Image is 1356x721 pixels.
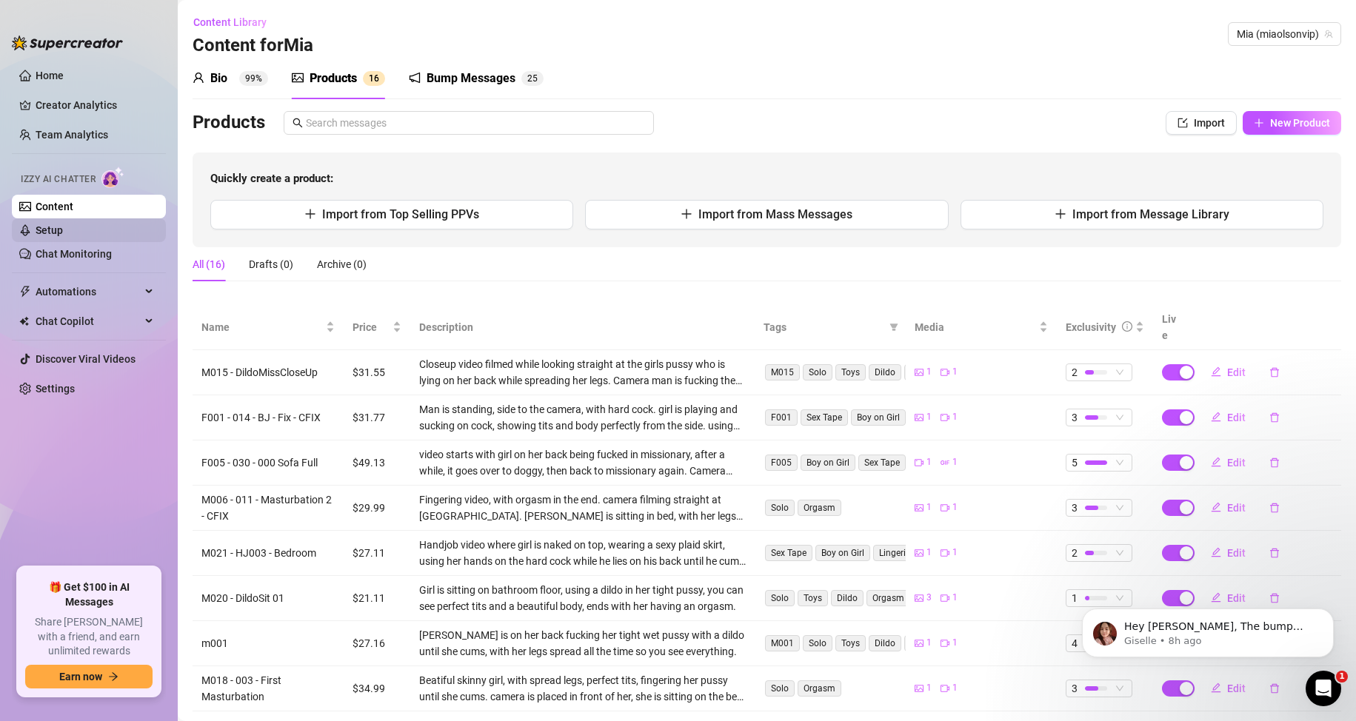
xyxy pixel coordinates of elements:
[1258,360,1292,384] button: delete
[419,356,746,389] div: Closeup video filmed while looking straight at the girls pussy who is lying on her back while spr...
[765,455,798,471] span: F005
[764,319,884,335] span: Tags
[1258,677,1292,700] button: delete
[292,72,304,84] span: picture
[36,353,136,365] a: Discover Viral Videos
[941,368,949,377] span: video-camera
[1153,305,1190,350] th: Live
[765,635,800,651] span: M001
[193,16,267,28] span: Content Library
[193,34,313,58] h3: Content for Mia
[1269,548,1280,558] span: delete
[36,201,73,212] a: Content
[915,639,924,648] span: picture
[755,305,906,350] th: Tags
[926,636,932,650] span: 1
[1199,541,1258,565] button: Edit
[926,365,932,379] span: 1
[1211,366,1221,377] span: edit
[851,409,906,426] span: Boy on Girl
[344,350,410,395] td: $31.55
[193,576,344,621] td: M020 - DildoSit 01
[1211,547,1221,557] span: edit
[369,73,374,84] span: 1
[1199,406,1258,429] button: Edit
[915,594,924,603] span: picture
[193,10,278,34] button: Content Library
[1336,671,1348,683] span: 1
[304,208,316,220] span: plus
[1227,683,1246,694] span: Edit
[798,590,828,606] span: Toys
[36,224,63,236] a: Setup
[1194,117,1225,129] span: Import
[926,500,932,514] span: 1
[941,639,949,648] span: video-camera
[419,672,746,705] div: Beatiful skinny girl, with spread legs, perfect tits, fingering her pussy until she cums. camera ...
[409,72,421,84] span: notification
[419,582,746,614] div: Girl is sitting on bathroom floor, using a dildo in her tight pussy, you can see perfect tits and...
[363,71,385,86] sup: 16
[798,500,841,516] span: Orgasm
[873,545,916,561] span: Lingerie
[210,70,227,87] div: Bio
[36,248,112,260] a: Chat Monitoring
[193,440,344,486] td: F005 - 030 - 000 Sofa Full
[1066,319,1116,335] div: Exclusivity
[961,200,1323,229] button: Import from Message Library
[193,72,204,84] span: user
[36,129,108,141] a: Team Analytics
[322,207,479,221] span: Import from Top Selling PPVs
[835,635,866,651] span: Toys
[1243,111,1341,135] button: New Product
[1269,457,1280,468] span: delete
[36,93,154,117] a: Creator Analytics
[193,350,344,395] td: M015 - DildoMissCloseUp
[915,319,1036,335] span: Media
[419,401,746,434] div: Man is standing, side to the camera, with hard cock. girl is playing and sucking on cock, showing...
[193,621,344,666] td: m001
[344,621,410,666] td: $27.16
[193,395,344,440] td: F001 - 014 - BJ - Fix - CFIX
[1072,500,1078,516] span: 3
[765,364,800,380] span: M015
[193,486,344,531] td: M006 - 011 - Masturbation 2 - CFIX
[1227,502,1246,514] span: Edit
[1258,451,1292,474] button: delete
[1258,406,1292,429] button: delete
[12,36,123,50] img: logo-BBDzfeDw.svg
[831,590,864,606] span: Dildo
[532,73,538,84] span: 5
[25,615,153,659] span: Share [PERSON_NAME] with a friend, and earn unlimited rewards
[210,200,573,229] button: Import from Top Selling PPVs
[915,458,924,467] span: video-camera
[926,410,932,424] span: 1
[193,305,344,350] th: Name
[1072,545,1078,561] span: 2
[19,316,29,326] img: Chat Copilot
[1072,455,1078,471] span: 5
[869,364,901,380] span: Dildo
[803,635,832,651] span: Solo
[344,305,410,350] th: Price
[941,684,949,693] span: video-camera
[585,200,948,229] button: Import from Mass Messages
[1178,118,1188,128] span: import
[521,71,544,86] sup: 25
[801,409,848,426] span: Sex Tape
[344,576,410,621] td: $21.11
[1227,547,1246,559] span: Edit
[803,364,832,380] span: Solo
[239,71,268,86] sup: 99%
[1254,118,1264,128] span: plus
[915,549,924,557] span: picture
[765,680,795,697] span: Solo
[344,486,410,531] td: $29.99
[1055,208,1066,220] span: plus
[1211,683,1221,693] span: edit
[36,280,141,304] span: Automations
[193,111,265,135] h3: Products
[926,455,932,469] span: 1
